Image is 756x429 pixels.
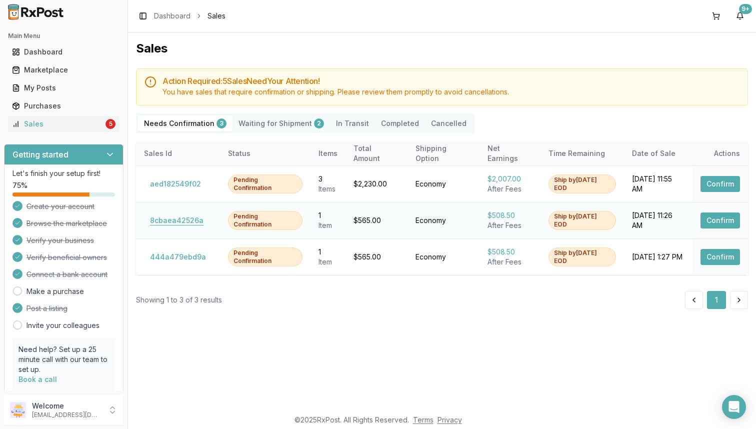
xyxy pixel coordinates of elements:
div: After Fees [487,184,532,194]
p: [EMAIL_ADDRESS][DOMAIN_NAME] [32,411,101,419]
div: You have sales that require confirmation or shipping. Please review them promptly to avoid cancel... [162,87,739,97]
th: Items [310,141,345,165]
div: Showing 1 to 3 of 3 results [136,295,222,305]
span: Create your account [26,201,94,211]
div: [DATE] 11:26 AM [632,210,684,230]
div: 3 [318,174,337,184]
div: $508.50 [487,247,532,257]
h3: Getting started [12,148,68,160]
div: Pending Confirmation [228,211,302,230]
div: 9+ [739,4,752,14]
div: Economy [415,252,471,262]
span: Browse the marketplace [26,218,107,228]
th: Sales Id [136,141,220,165]
button: Cancelled [425,115,472,131]
div: 5 [105,119,115,129]
button: Confirm [700,249,740,265]
button: Needs Confirmation [138,115,232,131]
a: Privacy [437,415,462,424]
th: Net Earnings [479,141,540,165]
button: Waiting for Shipment [232,115,330,131]
div: 1 [318,210,337,220]
button: In Transit [330,115,375,131]
div: Item [318,220,337,230]
span: Verify beneficial owners [26,252,107,262]
h5: Action Required: 5 Sale s Need Your Attention! [162,77,739,85]
a: My Posts [8,79,119,97]
div: 1 [318,247,337,257]
a: Purchases [8,97,119,115]
div: My Posts [12,83,115,93]
div: 2 [314,118,324,128]
a: Dashboard [154,11,190,21]
div: Marketplace [12,65,115,75]
h2: Main Menu [8,32,119,40]
th: Date of Sale [624,141,692,165]
div: After Fees [487,220,532,230]
p: Let's finish your setup first! [12,168,115,178]
div: Dashboard [12,47,115,57]
th: Total Amount [345,141,407,165]
div: $565.00 [353,252,399,262]
span: Verify your business [26,235,94,245]
th: Actions [692,141,748,165]
h1: Sales [136,40,748,56]
div: Economy [415,179,471,189]
a: Sales5 [8,115,119,133]
div: Item s [318,184,337,194]
button: 444a479ebd9a [144,249,212,265]
button: Confirm [700,176,740,192]
div: [DATE] 11:55 AM [632,174,684,194]
img: User avatar [10,402,26,418]
span: Connect a bank account [26,269,107,279]
button: Marketplace [4,62,123,78]
button: My Posts [4,80,123,96]
button: Purchases [4,98,123,114]
a: Marketplace [8,61,119,79]
button: Confirm [700,212,740,228]
a: Make a purchase [26,286,84,296]
button: aed182549f02 [144,176,207,192]
div: Open Intercom Messenger [722,395,746,419]
div: Item [318,257,337,267]
button: 9+ [732,8,748,24]
button: Completed [375,115,425,131]
th: Status [220,141,310,165]
div: Sales [12,119,103,129]
span: 75 % [12,180,27,190]
div: Purchases [12,101,115,111]
button: 8cbaea42526a [144,212,209,228]
div: Ship by [DATE] EOD [548,174,616,193]
button: Dashboard [4,44,123,60]
a: Terms [413,415,433,424]
div: After Fees [487,257,532,267]
img: RxPost Logo [4,4,68,20]
p: Welcome [32,401,101,411]
div: [DATE] 1:27 PM [632,252,684,262]
p: Need help? Set up a 25 minute call with our team to set up. [18,344,109,374]
div: Ship by [DATE] EOD [548,247,616,266]
div: 3 [216,118,226,128]
div: $2,230.00 [353,179,399,189]
div: Economy [415,215,471,225]
th: Shipping Option [407,141,479,165]
div: Pending Confirmation [228,174,302,193]
span: Post a listing [26,303,67,313]
a: Book a call [18,375,57,383]
div: $508.50 [487,210,532,220]
nav: breadcrumb [154,11,225,21]
div: Ship by [DATE] EOD [548,211,616,230]
th: Time Remaining [540,141,624,165]
div: $2,007.00 [487,174,532,184]
a: Dashboard [8,43,119,61]
div: $565.00 [353,215,399,225]
div: Pending Confirmation [228,247,302,266]
a: Invite your colleagues [26,320,99,330]
span: Sales [207,11,225,21]
button: 1 [707,291,726,309]
button: Sales5 [4,116,123,132]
